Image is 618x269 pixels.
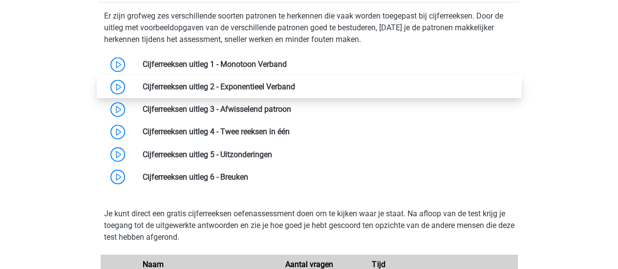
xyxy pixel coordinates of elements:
div: Cijferreeksen uitleg 6 - Breuken [135,171,518,183]
div: Cijferreeksen uitleg 5 - Uitzonderingen [135,148,518,160]
p: Je kunt direct een gratis cijferreeksen oefenassessment doen om te kijken waar je staat. Na afloo... [104,207,514,243]
div: Cijferreeksen uitleg 1 - Monotoon Verband [135,59,518,70]
p: Er zijn grofweg zes verschillende soorten patronen te herkennen die vaak worden toegepast bij cij... [104,10,514,45]
div: Cijferreeksen uitleg 4 - Twee reeksen in één [135,126,518,138]
div: Cijferreeksen uitleg 2 - Exponentieel Verband [135,81,518,93]
div: Cijferreeksen uitleg 3 - Afwisselend patroon [135,103,518,115]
